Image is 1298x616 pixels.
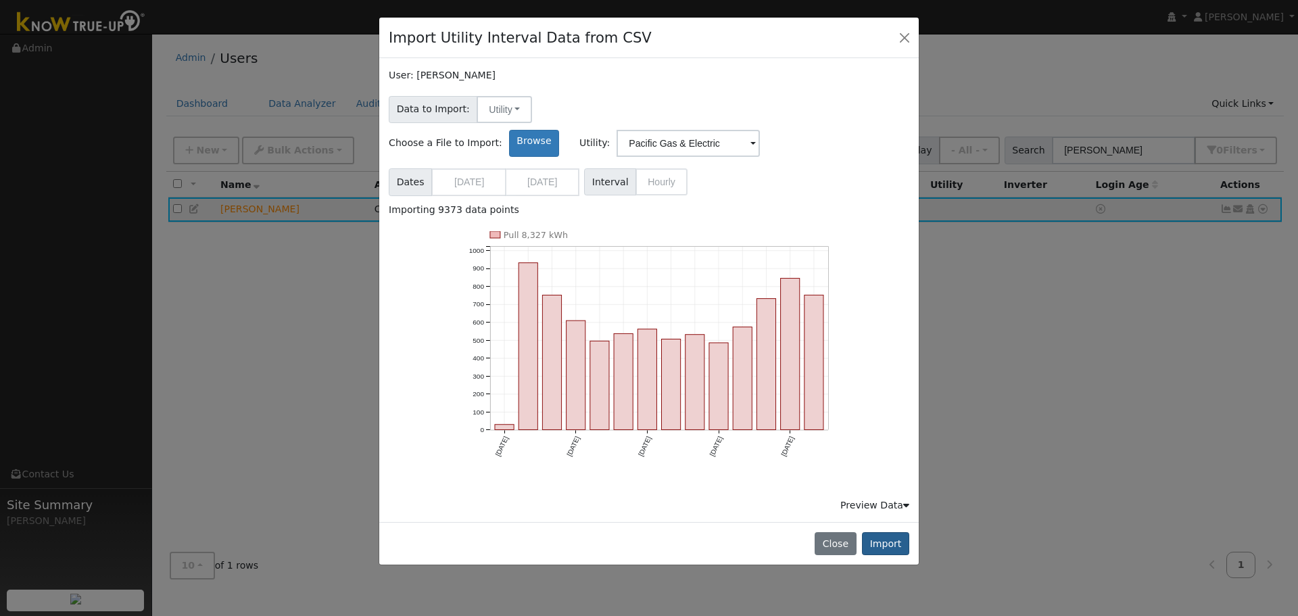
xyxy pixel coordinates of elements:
[614,334,633,430] rect: onclick=""
[468,247,484,254] text: 1000
[495,425,514,430] rect: onclick=""
[389,203,909,217] div: Importing 9373 data points
[804,295,823,430] rect: onclick=""
[733,327,752,430] rect: onclick=""
[542,295,561,430] rect: onclick=""
[686,335,704,430] rect: onclick=""
[566,321,585,430] rect: onclick=""
[780,435,796,458] text: [DATE]
[473,301,484,308] text: 700
[473,408,484,416] text: 100
[473,373,484,380] text: 300
[862,532,909,555] button: Import
[389,96,477,123] span: Data to Import:
[509,130,559,157] label: Browse
[473,265,484,273] text: 900
[590,341,609,430] rect: onclick=""
[781,279,800,430] rect: onclick=""
[473,391,484,398] text: 200
[840,498,909,513] div: Preview Data
[662,339,681,430] rect: onclick=""
[519,263,537,430] rect: onclick=""
[579,136,610,150] span: Utility:
[637,435,652,458] text: [DATE]
[480,427,484,434] text: 0
[477,96,532,123] button: Utility
[473,283,484,290] text: 800
[504,230,568,240] text: Pull 8,327 kWh
[565,435,581,458] text: [DATE]
[709,343,728,430] rect: onclick=""
[473,337,484,344] text: 500
[389,168,432,196] span: Dates
[389,27,652,49] h4: Import Utility Interval Data from CSV
[617,130,760,157] input: Select a Utility
[494,435,509,458] text: [DATE]
[815,532,856,555] button: Close
[895,28,914,47] button: Close
[389,68,496,82] label: User: [PERSON_NAME]
[638,329,656,430] rect: onclick=""
[584,168,636,195] span: Interval
[473,318,484,326] text: 600
[708,435,724,458] text: [DATE]
[389,136,502,150] span: Choose a File to Import:
[757,299,776,430] rect: onclick=""
[473,354,484,362] text: 400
